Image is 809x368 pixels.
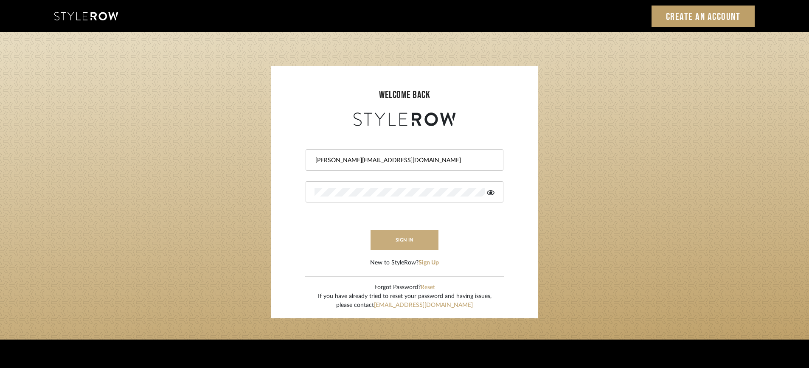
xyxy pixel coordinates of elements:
[419,258,439,267] button: Sign Up
[421,283,435,292] button: Reset
[370,258,439,267] div: New to StyleRow?
[652,6,755,27] a: Create an Account
[371,230,438,250] button: sign in
[315,156,492,165] input: Email Address
[318,283,492,292] div: Forgot Password?
[279,87,530,103] div: welcome back
[318,292,492,310] div: If you have already tried to reset your password and having issues, please contact
[374,302,473,308] a: [EMAIL_ADDRESS][DOMAIN_NAME]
